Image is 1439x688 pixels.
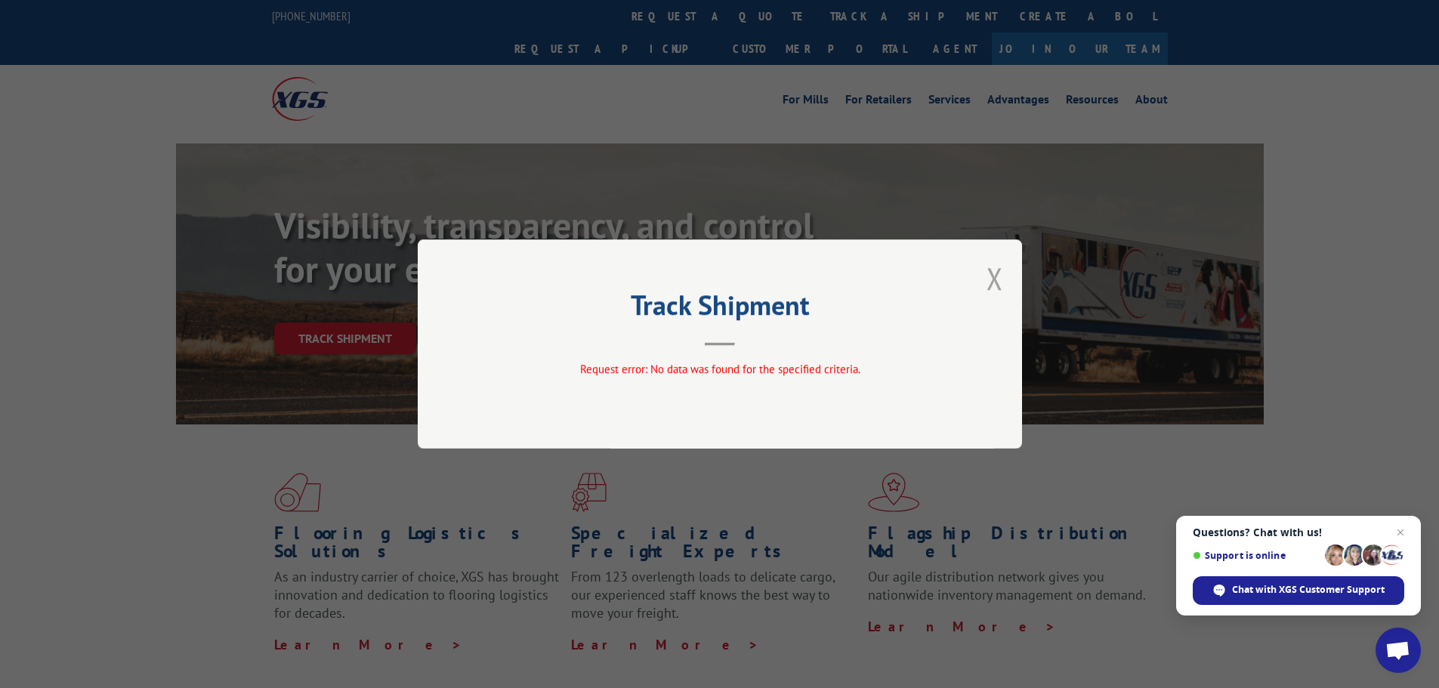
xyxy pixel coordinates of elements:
div: Chat with XGS Customer Support [1193,576,1404,605]
span: Close chat [1391,523,1410,541]
span: Request error: No data was found for the specified criteria. [579,362,860,376]
h2: Track Shipment [493,295,946,323]
span: Support is online [1193,550,1320,561]
span: Chat with XGS Customer Support [1232,583,1385,597]
div: Open chat [1376,628,1421,673]
button: Close modal [987,258,1003,298]
span: Questions? Chat with us! [1193,526,1404,538]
